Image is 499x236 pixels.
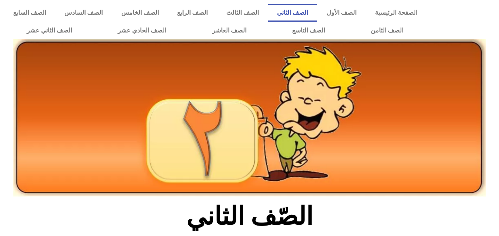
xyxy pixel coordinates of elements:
a: الصف الأول [317,4,366,22]
a: الصف التاسع [269,22,348,39]
a: الصف العاشر [189,22,269,39]
a: الصف السابع [4,4,55,22]
a: الصفحة الرئيسية [366,4,427,22]
a: الصف الثاني عشر [4,22,95,39]
a: الصف السادس [55,4,112,22]
a: الصف الرابع [168,4,217,22]
a: الصف الثاني [268,4,318,22]
h2: الصّف الثاني [122,201,378,231]
a: الصف الحادي عشر [95,22,189,39]
a: الصف الثالث [217,4,268,22]
a: الصف الثامن [348,22,426,39]
a: الصف الخامس [112,4,168,22]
